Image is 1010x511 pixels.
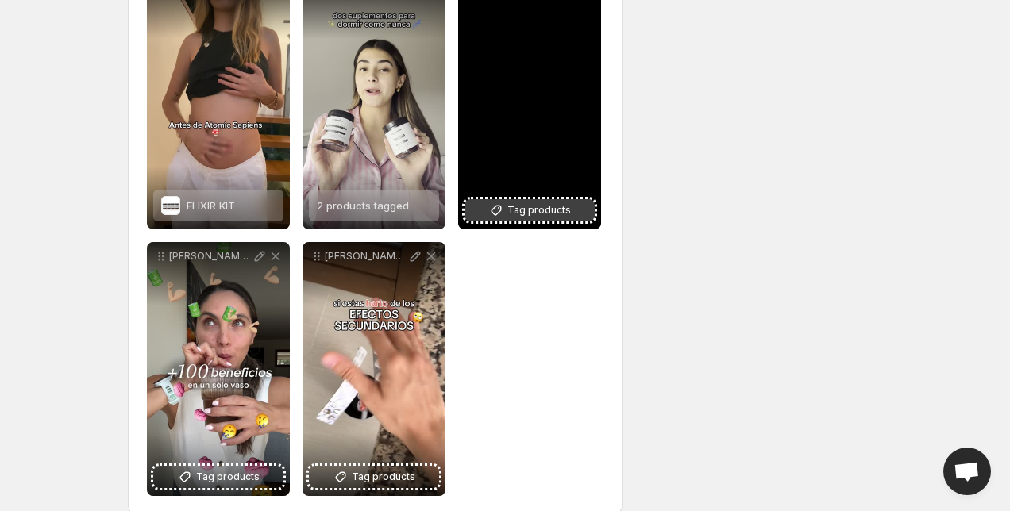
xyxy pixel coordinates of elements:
button: Tag products [153,466,283,488]
span: Tag products [352,469,415,485]
div: Open chat [943,448,991,495]
span: Tag products [196,469,260,485]
p: [PERSON_NAME] 7-2 [325,250,407,263]
span: ELIXIR KIT [187,199,235,212]
div: [PERSON_NAME] 3 1Tag products [147,242,290,496]
span: Tag products [507,202,571,218]
p: [PERSON_NAME] 3 1 [169,250,252,263]
button: Tag products [465,199,595,221]
div: [PERSON_NAME] 7-2Tag products [303,242,445,496]
img: ELIXIR KIT [161,196,180,215]
button: Tag products [309,466,439,488]
span: 2 products tagged [317,199,409,212]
